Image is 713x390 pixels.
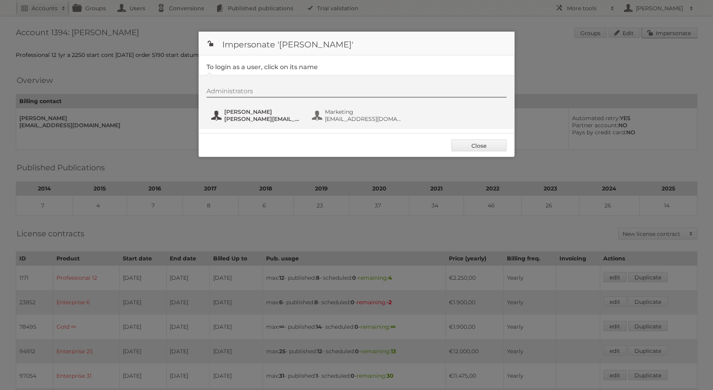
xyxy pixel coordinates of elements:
span: [EMAIL_ADDRESS][DOMAIN_NAME] [325,115,402,122]
a: Close [451,139,507,151]
span: [PERSON_NAME][EMAIL_ADDRESS][DOMAIN_NAME] [224,115,301,122]
span: [PERSON_NAME] [224,108,301,115]
button: Marketing [EMAIL_ADDRESS][DOMAIN_NAME] [311,107,404,123]
button: [PERSON_NAME] [PERSON_NAME][EMAIL_ADDRESS][DOMAIN_NAME] [210,107,303,123]
span: Marketing [325,108,402,115]
div: Administrators [206,87,507,98]
legend: To login as a user, click on its name [206,63,318,71]
h1: Impersonate '[PERSON_NAME]' [199,32,514,55]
